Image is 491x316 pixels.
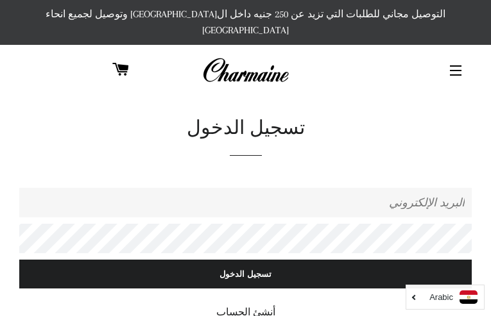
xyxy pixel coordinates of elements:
[429,293,453,301] i: Arabic
[19,188,472,217] input: البريد الإلكتروني
[19,115,472,142] h1: تسجيل الدخول
[19,260,472,288] input: تسجيل الدخول
[413,290,478,304] a: Arabic
[202,56,289,85] img: Charmaine Egypt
